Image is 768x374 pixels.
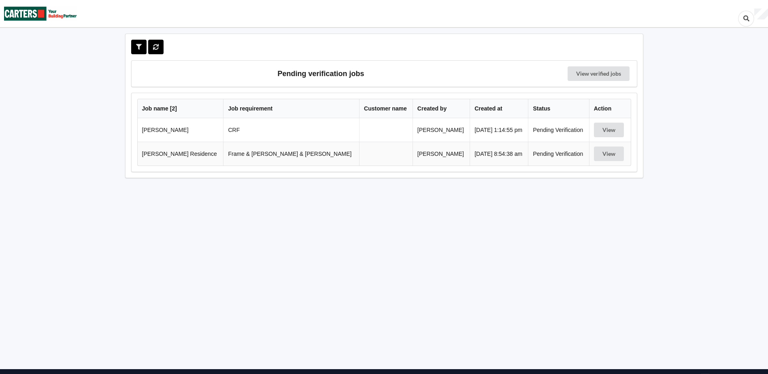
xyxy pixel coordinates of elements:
[594,123,624,137] button: View
[528,142,589,166] td: Pending Verification
[138,99,223,118] th: Job name [ 2 ]
[413,99,470,118] th: Created by
[528,118,589,142] td: Pending Verification
[754,8,768,20] div: User Profile
[470,142,528,166] td: [DATE] 8:54:38 am
[413,118,470,142] td: [PERSON_NAME]
[594,127,625,133] a: View
[223,118,359,142] td: CRF
[359,99,413,118] th: Customer name
[223,99,359,118] th: Job requirement
[4,0,77,27] img: Carters
[568,66,630,81] a: View verified jobs
[223,142,359,166] td: Frame & [PERSON_NAME] & [PERSON_NAME]
[470,99,528,118] th: Created at
[589,99,631,118] th: Action
[470,118,528,142] td: [DATE] 1:14:55 pm
[413,142,470,166] td: [PERSON_NAME]
[138,142,223,166] td: [PERSON_NAME] Residence
[594,147,624,161] button: View
[137,66,505,81] h3: Pending verification jobs
[138,118,223,142] td: [PERSON_NAME]
[528,99,589,118] th: Status
[594,151,625,157] a: View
